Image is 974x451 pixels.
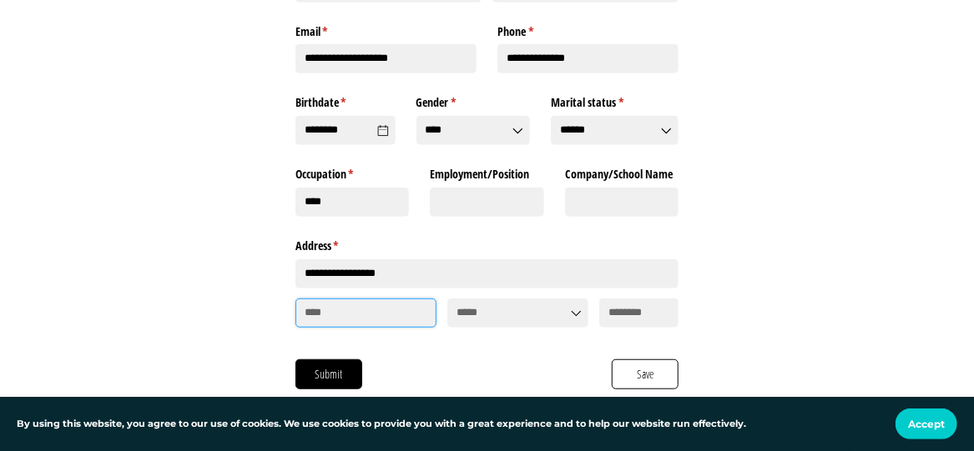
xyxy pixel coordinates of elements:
[295,161,410,183] label: Occupation
[416,89,531,111] label: Gender
[295,18,477,39] label: Email
[551,89,679,111] label: Marital status
[295,259,679,288] input: Address Line 1
[497,18,679,39] label: Phone
[896,408,957,439] button: Accept
[430,161,544,183] label: Employment/​Position
[314,365,343,383] span: Submit
[295,89,396,111] label: Birthdate
[17,417,746,432] p: By using this website, you agree to our use of cookies. We use cookies to provide you with a grea...
[612,359,679,389] button: Save
[908,418,945,430] span: Accept
[447,298,589,328] input: State
[295,233,679,254] legend: Address
[295,298,437,328] input: City
[565,161,679,183] label: Company/​School Name
[636,365,655,383] span: Save
[599,298,679,328] input: Zip Code
[295,359,362,389] button: Submit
